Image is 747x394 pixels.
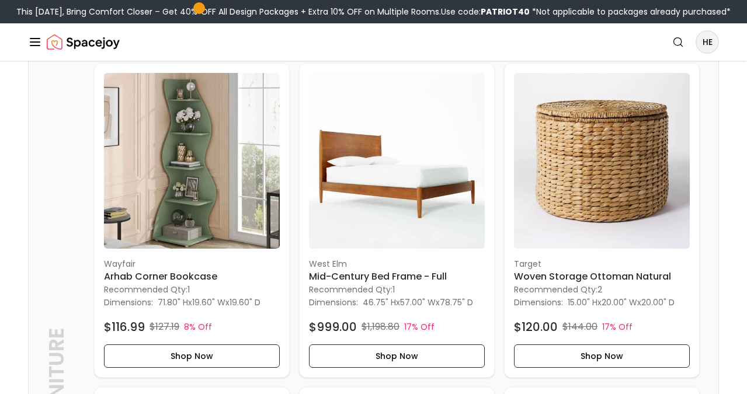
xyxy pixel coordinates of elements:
[47,30,120,54] a: Spacejoy
[158,297,188,308] span: 71.80" H
[104,73,280,249] img: Arhab Corner Bookcase image
[363,297,473,308] p: x x
[230,297,260,308] span: 19.60" D
[697,32,718,53] span: HE
[696,30,719,54] button: HE
[28,23,719,61] nav: Global
[481,6,530,18] b: PATRIOT40
[441,6,530,18] span: Use code:
[514,258,690,270] p: Target
[641,297,675,308] span: 20.00" D
[504,63,700,378] div: Woven Storage Ottoman Natural
[104,295,153,309] p: Dimensions:
[309,295,358,309] p: Dimensions:
[309,284,485,295] p: Recommended Qty: 1
[530,6,731,18] span: *Not applicable to packages already purchased*
[514,270,690,284] h6: Woven Storage Ottoman Natural
[514,344,690,368] button: Shop Now
[309,319,357,335] h4: $999.00
[363,297,396,308] span: 46.75" H
[514,73,690,249] img: Woven Storage Ottoman Natural image
[568,297,675,308] p: x x
[104,344,280,368] button: Shop Now
[568,297,597,308] span: 15.00" H
[299,63,495,378] div: Mid-Century Bed Frame - Full
[16,6,731,18] div: This [DATE], Bring Comfort Closer – Get 40% OFF All Design Packages + Extra 10% OFF on Multiple R...
[309,258,485,270] p: West Elm
[440,297,473,308] span: 78.75" D
[309,344,485,368] button: Shop Now
[184,321,212,333] p: 8% Off
[104,319,145,335] h4: $116.99
[514,295,563,309] p: Dimensions:
[299,63,495,378] a: Mid-Century Bed Frame - Full imageWest ElmMid-Century Bed Frame - FullRecommended Qty:1Dimensions...
[514,319,558,335] h4: $120.00
[104,270,280,284] h6: Arhab Corner Bookcase
[104,258,280,270] p: Wayfair
[404,321,435,333] p: 17% Off
[158,297,260,308] p: x x
[94,63,290,378] div: Arhab Corner Bookcase
[309,270,485,284] h6: Mid-Century Bed Frame - Full
[362,320,399,334] p: $1,198.80
[94,63,290,378] a: Arhab Corner Bookcase imageWayfairArhab Corner BookcaseRecommended Qty:1Dimensions:71.80" Hx19.60...
[104,284,280,295] p: Recommended Qty: 1
[192,297,225,308] span: 19.60" W
[400,297,436,308] span: 57.00" W
[514,284,690,295] p: Recommended Qty: 2
[309,73,485,249] img: Mid-Century Bed Frame - Full image
[602,321,633,333] p: 17% Off
[504,63,700,378] a: Woven Storage Ottoman Natural imageTargetWoven Storage Ottoman NaturalRecommended Qty:2Dimensions...
[602,297,637,308] span: 20.00" W
[562,320,597,334] p: $144.00
[47,30,120,54] img: Spacejoy Logo
[150,320,179,334] p: $127.19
